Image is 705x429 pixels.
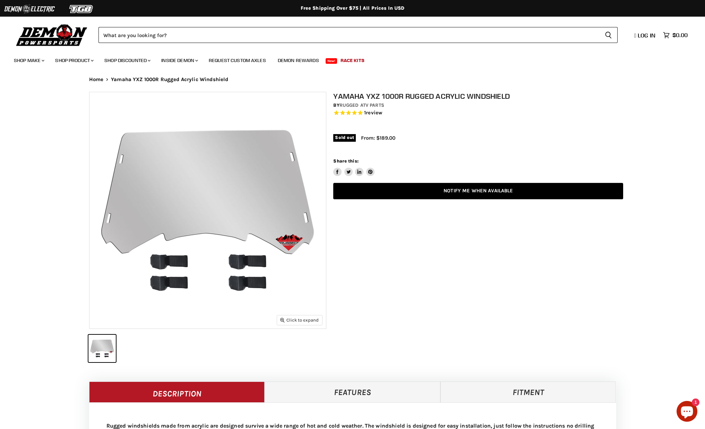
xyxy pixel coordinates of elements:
img: Demon Electric Logo 2 [3,2,55,16]
a: Shop Make [9,53,49,68]
a: Fitment [440,382,616,402]
img: TGB Logo 2 [55,2,108,16]
a: $0.00 [660,30,691,40]
a: Log in [631,32,660,38]
a: Description [89,382,265,402]
a: Features [265,382,440,402]
aside: Share this: [333,158,375,176]
a: Request Custom Axles [204,53,271,68]
input: Search [98,27,599,43]
span: 1 reviews [364,110,382,116]
a: Inside Demon [156,53,202,68]
button: IMAGE thumbnail [88,335,116,362]
span: Click to expand [280,317,319,323]
span: Yamaha YXZ 1000R Rugged Acrylic Windshield [111,77,228,82]
span: New! [326,58,337,64]
div: Free Shipping Over $75 | All Prices In USD [75,5,630,11]
div: by [333,102,623,109]
h1: Yamaha YXZ 1000R Rugged Acrylic Windshield [333,92,623,100]
img: Demon Powersports [14,23,90,47]
span: Sold out [333,134,356,142]
a: Home [89,77,104,82]
button: Search [599,27,618,43]
nav: Breadcrumbs [75,77,630,82]
span: From: $189.00 [361,135,395,141]
a: Race Kits [335,53,370,68]
a: Shop Product [50,53,98,68]
a: Rugged ATV Parts [339,102,384,108]
ul: Main menu [9,51,686,68]
span: Log in [638,32,655,39]
form: Product [98,27,618,43]
a: Demon Rewards [273,53,324,68]
a: Shop Discounted [99,53,155,68]
span: $0.00 [672,32,688,38]
span: Rated 5.0 out of 5 stars 1 reviews [333,110,623,117]
a: Notify Me When Available [333,183,623,199]
span: review [366,110,382,116]
img: IMAGE [89,92,326,329]
span: Share this: [333,158,358,164]
button: Click to expand [277,315,322,325]
inbox-online-store-chat: Shopify online store chat [674,401,699,423]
